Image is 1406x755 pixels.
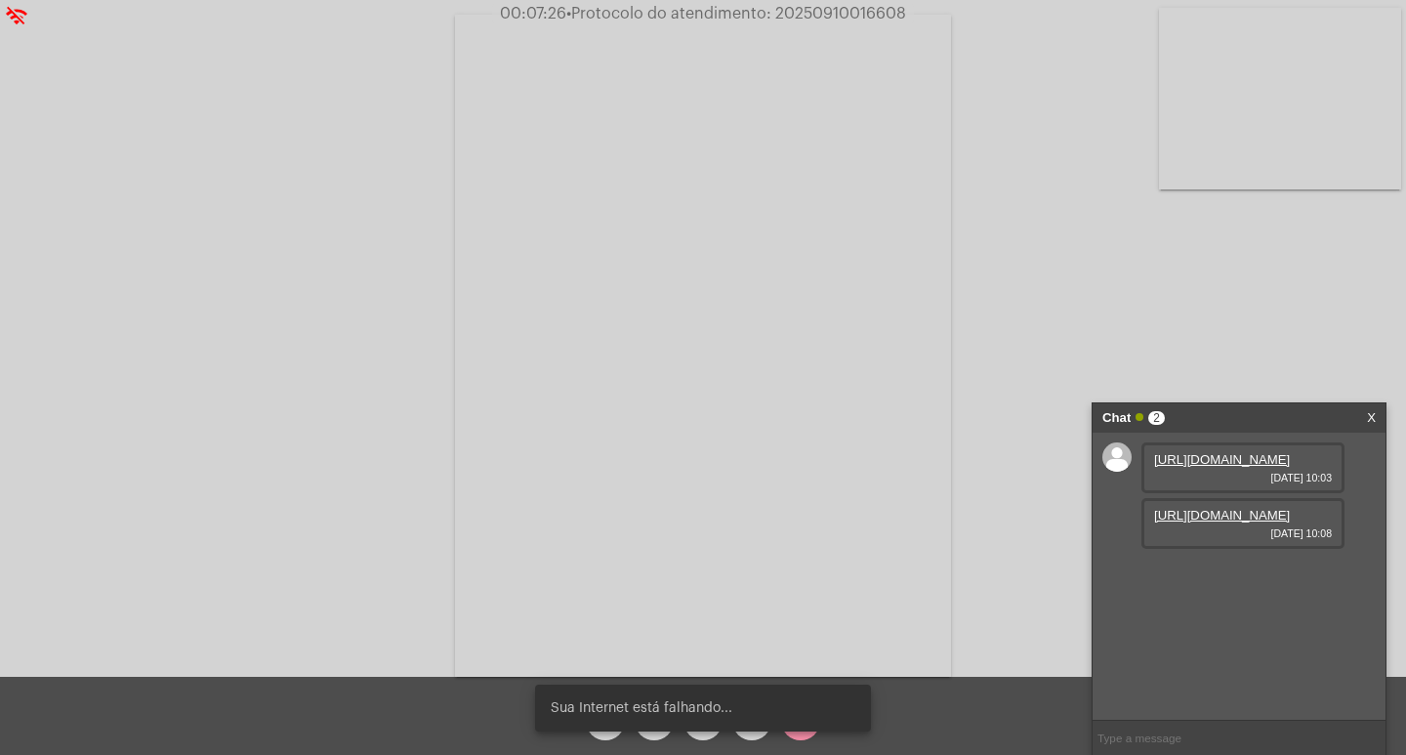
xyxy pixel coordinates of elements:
input: Type a message [1093,721,1385,755]
strong: Chat [1102,403,1131,433]
span: • [566,6,571,21]
span: Protocolo do atendimento: 20250910016608 [566,6,906,21]
span: 2 [1148,411,1165,425]
span: Online [1136,413,1143,421]
span: [DATE] 10:08 [1154,527,1332,539]
span: [DATE] 10:03 [1154,472,1332,483]
a: [URL][DOMAIN_NAME] [1154,508,1290,523]
span: Sua Internet está falhando... [551,698,732,718]
span: 00:07:26 [500,6,566,21]
a: X [1367,403,1376,433]
a: [URL][DOMAIN_NAME] [1154,452,1290,467]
